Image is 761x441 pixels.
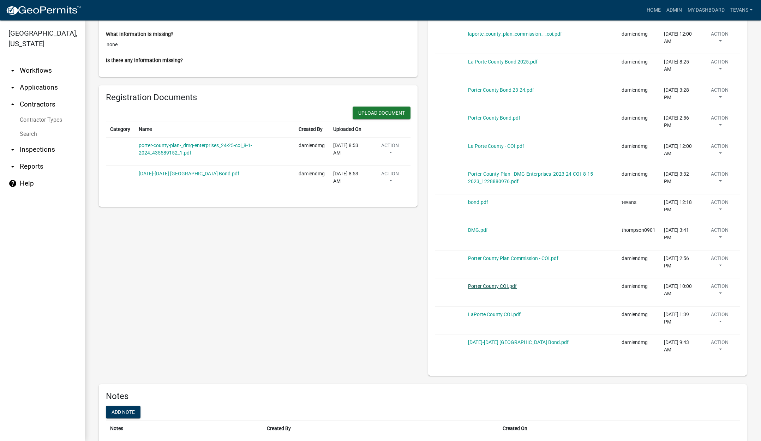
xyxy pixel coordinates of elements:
[468,227,488,233] a: DMG.pdf
[468,31,562,37] a: laporte_county_plan_commission_-_coi.pdf
[704,30,736,48] button: Action
[468,255,558,261] a: Porter County Plan Commission - COI.pdf
[617,194,660,222] td: tevans
[106,410,140,415] wm-modal-confirm: Add note
[468,143,524,149] a: La Porte County - COI.pdf
[617,82,660,110] td: damiendmg
[468,115,520,121] a: Porter County Bond.pdf
[468,339,569,345] a: [DATE]-[DATE] [GEOGRAPHIC_DATA] Bond.pdf
[8,83,17,92] i: arrow_drop_down
[704,143,736,160] button: Action
[106,121,134,138] th: Category
[8,145,17,154] i: arrow_drop_down
[134,121,294,138] th: Name
[660,82,700,110] td: [DATE] 3:28 PM
[8,100,17,109] i: arrow_drop_up
[617,166,660,194] td: damiendmg
[8,66,17,75] i: arrow_drop_down
[106,58,183,63] label: Is there any information missing?
[664,4,685,17] a: Admin
[294,121,329,138] th: Created By
[498,420,740,436] th: Created On
[106,406,140,418] button: Add note
[660,278,700,307] td: [DATE] 10:00 AM
[374,142,406,159] button: Action
[704,86,736,104] button: Action
[329,165,369,193] td: [DATE] 8:53 AM
[660,334,700,362] td: [DATE] 9:43 AM
[617,250,660,278] td: damiendmg
[263,420,499,436] th: Created By
[468,199,488,205] a: bond.pdf
[704,283,736,300] button: Action
[106,391,740,401] h6: Notes
[106,92,411,103] h6: Registration Documents
[685,4,727,17] a: My Dashboard
[617,334,660,362] td: damiendmg
[617,54,660,82] td: damiendmg
[8,162,17,171] i: arrow_drop_down
[704,199,736,216] button: Action
[660,54,700,82] td: [DATE] 8:25 AM
[727,4,755,17] a: tevans
[353,107,411,119] button: Upload Document
[329,121,369,138] th: Uploaded On
[660,250,700,278] td: [DATE] 2:56 PM
[353,107,411,121] wm-modal-confirm: New Document
[617,110,660,138] td: damiendmg
[704,114,736,132] button: Action
[704,255,736,272] button: Action
[617,278,660,307] td: damiendmg
[660,194,700,222] td: [DATE] 12:18 PM
[468,59,538,65] a: La Porte County Bond 2025.pdf
[468,87,534,93] a: Porter County Bond 23-24.pdf
[139,143,252,156] a: porter-county-plan-_dmg-enterprises_24-25-coi_8-1-2024_435589152_1.pdf
[294,138,329,166] td: damiendmg
[660,110,700,138] td: [DATE] 2:56 PM
[468,312,521,317] a: LaPorte County COI.pdf
[617,306,660,334] td: damiendmg
[374,170,406,188] button: Action
[704,170,736,188] button: Action
[139,171,239,176] a: [DATE]-[DATE] [GEOGRAPHIC_DATA] Bond.pdf
[704,339,736,356] button: Action
[617,222,660,250] td: thompson0901
[617,26,660,54] td: damiendmg
[468,283,517,289] a: Porter County COI.pdf
[329,138,369,166] td: [DATE] 8:53 AM
[106,32,173,37] label: What information is missing?
[8,179,17,188] i: help
[468,171,594,184] a: Porter-County-Plan-_DMG-Enterprises_2023-24-COI_8-15-2023_1228880976.pdf
[660,26,700,54] td: [DATE] 12:00 AM
[660,222,700,250] td: [DATE] 3:41 PM
[294,165,329,193] td: damiendmg
[704,226,736,244] button: Action
[704,311,736,328] button: Action
[617,138,660,166] td: damiendmg
[660,306,700,334] td: [DATE] 1:39 PM
[660,138,700,166] td: [DATE] 12:00 AM
[704,58,736,76] button: Action
[106,420,263,436] th: Notes
[660,166,700,194] td: [DATE] 3:32 PM
[644,4,664,17] a: Home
